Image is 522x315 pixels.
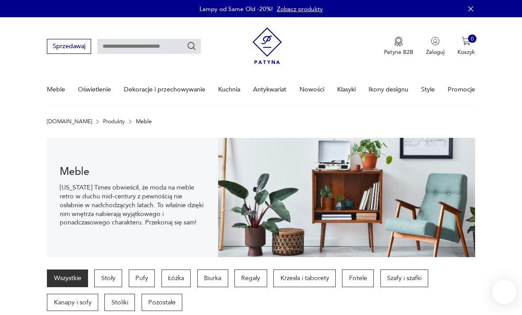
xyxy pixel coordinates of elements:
[234,269,267,287] a: Regały
[104,294,135,311] a: Stoliki
[103,118,125,125] a: Produkty
[60,167,205,177] h1: Meble
[492,280,517,304] iframe: Smartsupp widget button
[142,294,183,311] a: Pozostałe
[136,118,152,125] p: Meble
[368,74,408,105] a: Ikony designu
[253,24,282,67] img: Patyna - sklep z meblami i dekoracjami vintage
[394,37,403,46] img: Ikona medalu
[253,74,286,105] a: Antykwariat
[468,34,477,43] div: 0
[273,269,336,287] a: Krzesła i taborety
[448,74,475,105] a: Promocje
[384,37,413,56] button: Patyna B2B
[218,74,240,105] a: Kuchnia
[457,48,475,56] p: Koszyk
[277,5,323,13] a: Zobacz produkty
[60,183,205,227] p: [US_STATE] Times obwieścił, że moda na meble retro w duchu mid-century z pewnością nie osłabnie w...
[431,37,440,46] img: Ikonka użytkownika
[161,269,191,287] a: Łóżka
[197,269,228,287] a: Biurka
[94,269,122,287] a: Stoły
[47,39,91,53] button: Sprzedawaj
[187,42,196,51] button: Szukaj
[218,138,475,257] img: Meble
[299,74,324,105] a: Nowości
[200,5,273,13] p: Lampy od Same Old -20%!
[47,269,88,287] a: Wszystkie
[47,74,65,105] a: Meble
[380,269,429,287] a: Szafy i szafki
[124,74,205,105] a: Dekoracje i przechowywanie
[47,44,91,49] a: Sprzedawaj
[384,37,413,56] a: Ikona medaluPatyna B2B
[457,37,475,56] button: 0Koszyk
[342,269,374,287] a: Fotele
[421,74,435,105] a: Style
[426,37,445,56] button: Zaloguj
[129,269,155,287] a: Pufy
[47,118,92,125] a: [DOMAIN_NAME]
[47,294,98,311] a: Kanapy i sofy
[462,37,471,46] img: Ikona koszyka
[337,74,356,105] a: Klasyki
[384,48,413,56] p: Patyna B2B
[78,74,111,105] a: Oświetlenie
[426,48,445,56] p: Zaloguj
